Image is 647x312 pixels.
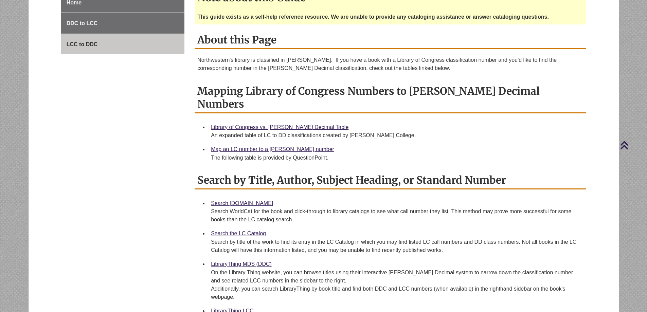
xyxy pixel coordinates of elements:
[211,238,581,254] div: Search by title of the work to find its entry in the LC Catalog in which you may find listed LC c...
[211,124,348,130] a: Library of Congress vs. [PERSON_NAME] Decimal Table
[211,200,273,206] a: Search [DOMAIN_NAME]
[61,13,184,34] a: DDC to LCC
[211,131,581,140] div: An expanded table of LC to DD classifications created by [PERSON_NAME] College.
[195,82,586,113] h2: Mapping Library of Congress Numbers to [PERSON_NAME] Decimal Numbers
[211,269,581,301] div: On the Library Thing website, you can browse titles using their interactive [PERSON_NAME] Decimal...
[211,146,334,152] a: Map an LC number to a [PERSON_NAME] number
[195,171,586,189] h2: Search by Title, Author, Subject Heading, or Standard Number
[211,261,272,267] a: LibraryThing MDS (DDC)
[195,31,586,49] h2: About this Page
[197,56,583,72] p: Northwestern's library is classified in [PERSON_NAME]. If you have a book with a Library of Congr...
[61,34,184,55] a: LCC to DDC
[211,207,581,224] div: Search WorldCat for the book and click-through to library catalogs to see what call number they l...
[67,41,98,47] span: LCC to DDC
[197,14,549,20] strong: This guide exists as a self-help reference resource. We are unable to provide any cataloging assi...
[211,231,266,236] a: Search the LC Catalog
[620,141,645,150] a: Back to Top
[67,20,98,26] span: DDC to LCC
[211,154,581,162] div: The following table is provided by QuestionPoint.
